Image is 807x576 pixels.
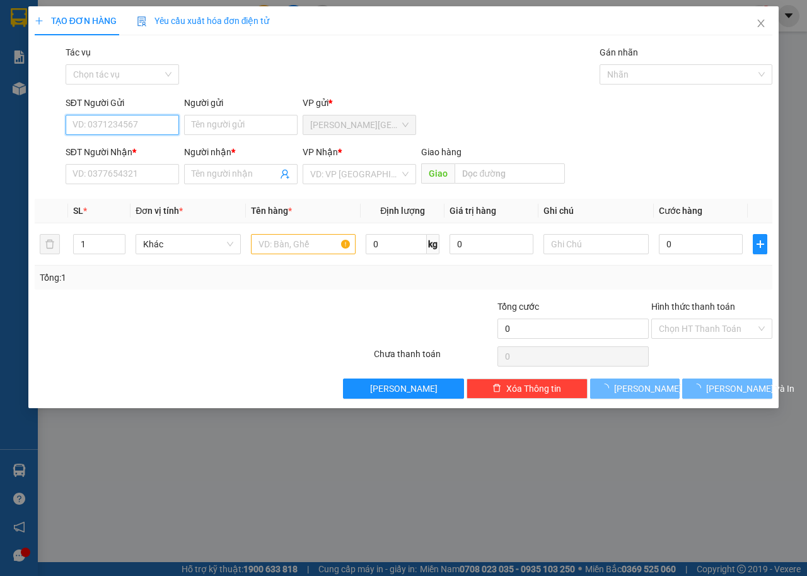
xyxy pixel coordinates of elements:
span: close [756,18,766,28]
button: [PERSON_NAME] và In [682,379,772,399]
span: [PERSON_NAME] [370,382,438,396]
div: SĐT Người Nhận [66,145,179,159]
span: Giá trị hàng [450,206,496,216]
div: SĐT Người Gửi [66,96,179,110]
span: loading [600,384,614,392]
span: delete [492,384,501,394]
input: Ghi Chú [543,234,649,254]
span: Định lượng [380,206,425,216]
span: Dương Minh Châu [310,115,409,134]
span: SL [73,206,83,216]
th: Ghi chú [538,199,654,223]
span: user-add [280,169,290,179]
button: deleteXóa Thông tin [467,379,588,399]
button: delete [40,234,60,254]
span: plus [35,16,44,25]
div: Chưa thanh toán [373,347,496,369]
span: Giao [421,163,455,184]
label: Hình thức thanh toán [651,302,735,312]
div: Tổng: 1 [40,271,313,285]
div: Người nhận [184,145,298,159]
button: plus [753,234,767,254]
span: Khác [143,235,233,254]
span: loading [692,384,706,392]
span: kg [427,234,439,254]
button: [PERSON_NAME] [590,379,680,399]
div: Người gửi [184,96,298,110]
span: plus [753,239,767,249]
span: Tổng cước [497,302,539,312]
span: Cước hàng [659,206,702,216]
span: VP Nhận [303,147,338,157]
span: Yêu cầu xuất hóa đơn điện tử [137,16,270,26]
span: [PERSON_NAME] [614,382,682,396]
img: icon [137,16,147,26]
button: Close [743,6,779,42]
span: Xóa Thông tin [506,382,561,396]
label: Tác vụ [66,47,91,57]
span: Giao hàng [421,147,462,157]
input: Dọc đường [455,163,564,184]
input: VD: Bàn, Ghế [251,234,356,254]
span: Tên hàng [251,206,292,216]
input: 0 [450,234,533,254]
span: [PERSON_NAME] và In [706,382,794,396]
button: [PERSON_NAME] [343,379,464,399]
span: TẠO ĐƠN HÀNG [35,16,117,26]
div: VP gửi [303,96,416,110]
label: Gán nhãn [600,47,638,57]
span: Đơn vị tính [136,206,183,216]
